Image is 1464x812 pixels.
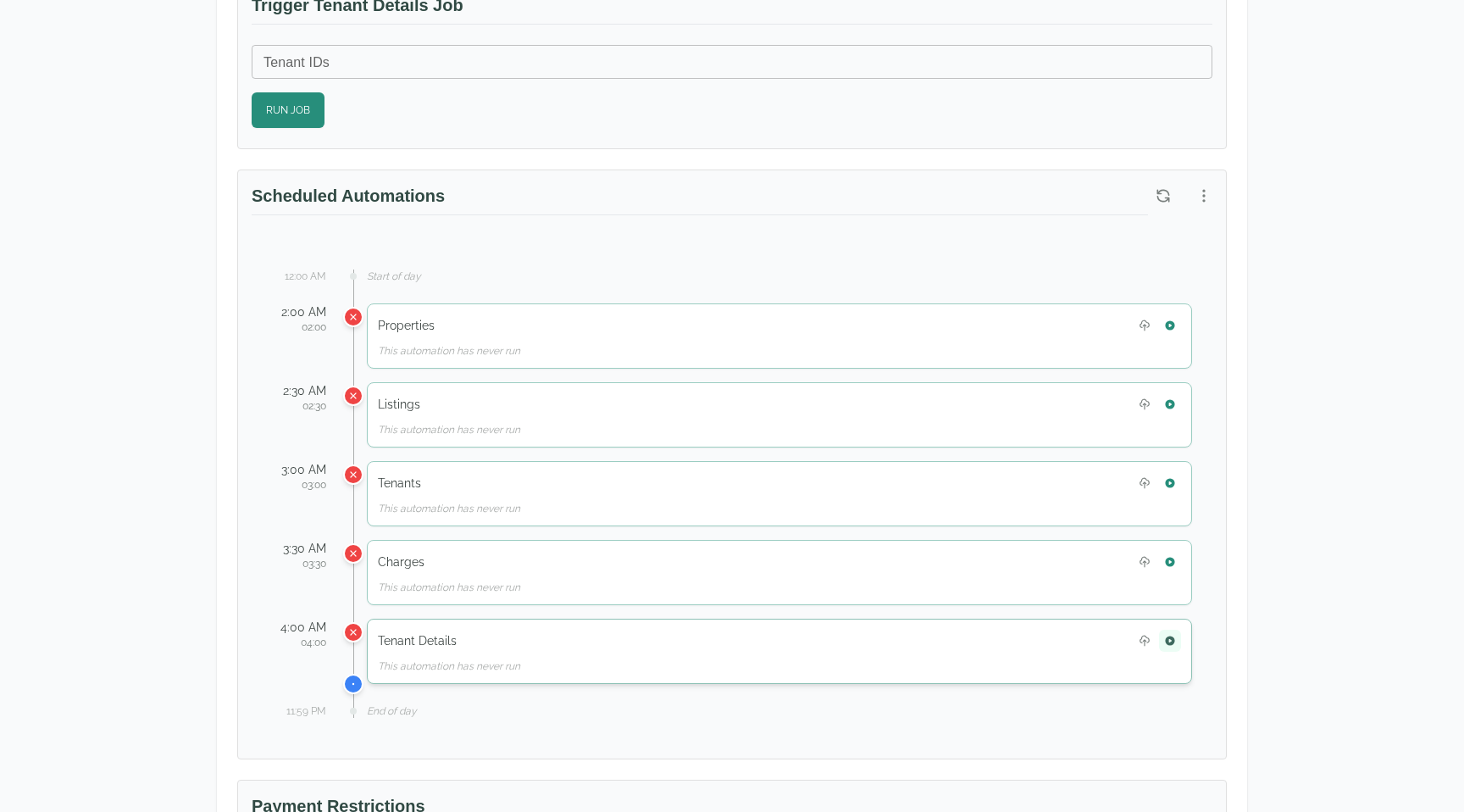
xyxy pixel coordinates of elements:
[1134,630,1156,652] button: Upload Tenant Details file
[378,659,1181,673] div: This automation has never run
[272,636,326,649] div: 04:00
[272,619,326,636] div: 4:00 AM
[378,581,1181,594] div: This automation has never run
[343,464,363,485] div: Tenants was scheduled for 3:00 AM but missed its scheduled time and hasn't run
[378,502,1181,515] div: This automation has never run
[1134,472,1156,494] button: Upload Tenants file
[272,704,326,718] div: 11:59 PM
[1159,393,1181,415] button: Run Listings now
[272,303,326,320] div: 2:00 AM
[343,386,363,406] div: Listings was scheduled for 2:30 AM but missed its scheduled time and hasn't run
[1159,551,1181,573] button: Run Charges now
[367,704,1192,718] div: End of day
[272,399,326,413] div: 02:30
[1189,181,1219,211] button: More options
[378,423,1181,437] div: This automation has never run
[378,317,435,334] h5: Properties
[272,540,326,557] div: 3:30 AM
[378,553,424,570] h5: Charges
[1148,181,1178,211] button: Refresh scheduled automations
[1134,393,1156,415] button: Upload Listings file
[272,461,326,478] div: 3:00 AM
[378,475,421,492] h5: Tenants
[1159,472,1181,494] button: Run Tenants now
[252,92,324,128] button: Run Job
[343,543,363,564] div: Charges was scheduled for 3:30 AM but missed its scheduled time and hasn't run
[378,632,457,649] h5: Tenant Details
[378,396,420,413] h5: Listings
[343,307,363,327] div: Properties was scheduled for 2:00 AM but missed its scheduled time and hasn't run
[272,557,326,570] div: 03:30
[272,270,326,283] div: 12:00 AM
[1134,314,1156,336] button: Upload Properties file
[1159,314,1181,336] button: Run Properties now
[378,344,1181,358] div: This automation has never run
[252,184,1148,215] h3: Scheduled Automations
[272,382,326,399] div: 2:30 AM
[343,622,363,642] div: Tenant Details was scheduled for 4:00 AM but missed its scheduled time and hasn't run
[1159,630,1181,652] button: Run Tenant Details now
[1134,551,1156,573] button: Upload Charges file
[272,478,326,492] div: 03:00
[272,320,326,334] div: 02:00
[343,674,363,694] div: Current time is 01:40 PM
[367,270,1192,283] div: Start of day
